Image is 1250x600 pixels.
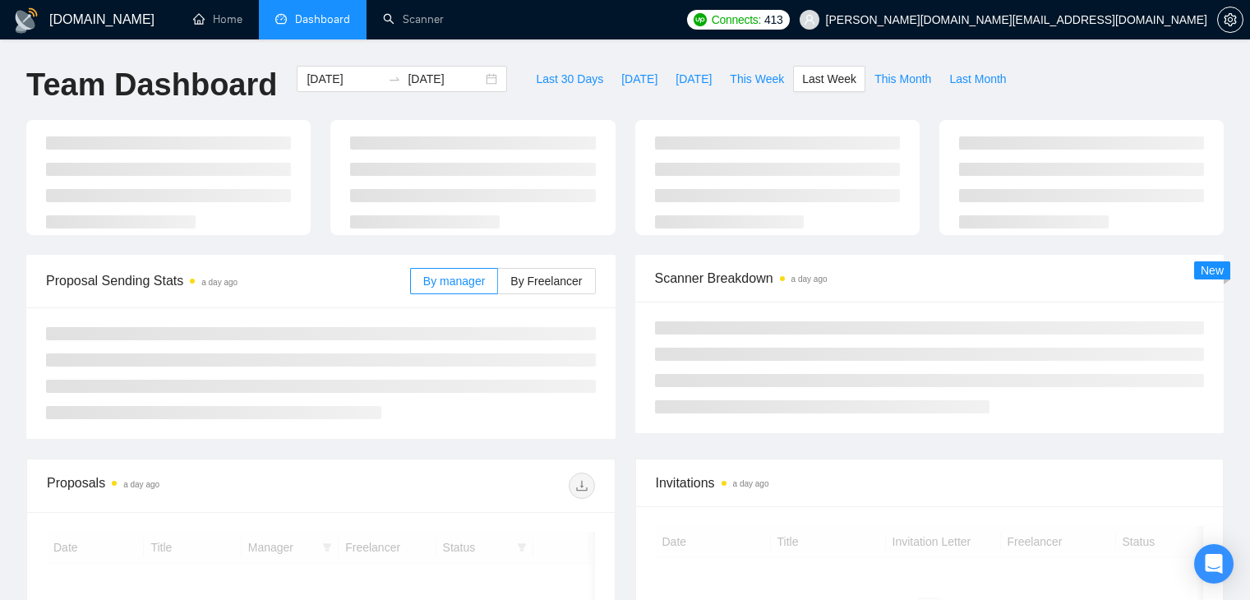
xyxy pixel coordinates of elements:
span: By Freelancer [510,275,582,288]
button: [DATE] [667,66,721,92]
span: Last Month [949,70,1006,88]
time: a day ago [201,278,238,287]
span: Proposal Sending Stats [46,270,410,291]
span: user [804,14,815,25]
span: setting [1218,13,1243,26]
span: This Month [874,70,931,88]
div: Proposals [47,473,321,499]
span: New [1201,264,1224,277]
span: Connects: [712,11,761,29]
a: searchScanner [383,12,444,26]
span: to [388,72,401,85]
span: 413 [764,11,782,29]
a: setting [1217,13,1243,26]
time: a day ago [733,479,769,488]
button: Last Week [793,66,865,92]
input: Start date [307,70,381,88]
span: Scanner Breakdown [655,268,1205,288]
span: This Week [730,70,784,88]
button: This Month [865,66,940,92]
div: Open Intercom Messenger [1194,544,1234,584]
time: a day ago [791,275,828,284]
button: setting [1217,7,1243,33]
span: dashboard [275,13,287,25]
time: a day ago [123,480,159,489]
span: [DATE] [676,70,712,88]
button: Last Month [940,66,1015,92]
span: Invitations [656,473,1204,493]
img: logo [13,7,39,34]
span: Last Week [802,70,856,88]
span: By manager [423,275,485,288]
a: homeHome [193,12,242,26]
h1: Team Dashboard [26,66,277,104]
button: [DATE] [612,66,667,92]
input: End date [408,70,482,88]
button: This Week [721,66,793,92]
span: Dashboard [295,12,350,26]
span: swap-right [388,72,401,85]
button: Last 30 Days [527,66,612,92]
span: Last 30 Days [536,70,603,88]
img: upwork-logo.png [694,13,707,26]
span: [DATE] [621,70,657,88]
